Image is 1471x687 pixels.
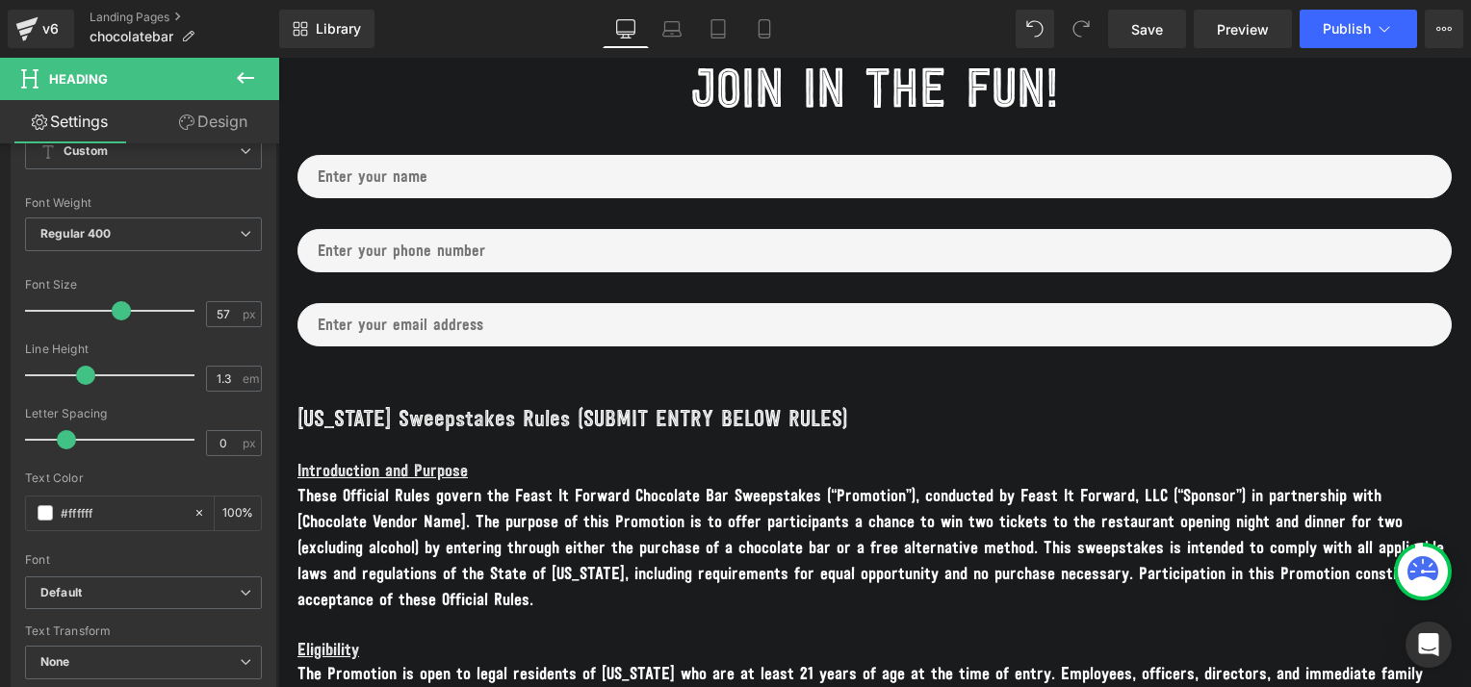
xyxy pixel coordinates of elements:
input: Enter your phone number [19,171,1174,215]
a: Desktop [603,10,649,48]
h1: [US_STATE] Sweepstakes Rules (SUBMIT ENTRY BELOW RULES) [19,348,1174,378]
div: Line Height [25,343,262,356]
div: Font Weight [25,196,262,210]
a: Landing Pages [90,10,279,25]
a: Tablet [695,10,741,48]
div: Font Size [25,278,262,292]
input: Color [61,502,184,523]
input: Enter your email address [19,245,1174,289]
a: Laptop [649,10,695,48]
a: v6 [8,10,74,48]
p: These Official Rules govern the Feast It Forward Chocolate Bar Sweepstakes (“Promotion”), conduct... [19,427,1174,557]
button: Undo [1016,10,1054,48]
div: Text Color [25,471,262,485]
b: None [40,654,70,669]
p: The Promotion is open to legal residents of [US_STATE] who are at least 21 years of age at the ti... [19,605,1174,683]
u: Introduction and Purpose [19,406,190,423]
u: Eligibility [19,585,81,602]
input: Enter your name [19,97,1174,140]
span: Heading [49,71,108,87]
span: px [243,308,259,320]
div: % [215,496,261,530]
a: Mobile [741,10,787,48]
a: Preview [1194,10,1292,48]
span: chocolatebar [90,29,173,44]
div: Text Transform [25,624,262,638]
button: Publish [1300,10,1417,48]
button: More [1425,10,1463,48]
button: Redo [1062,10,1100,48]
i: Default [40,585,82,601]
div: Letter Spacing [25,407,262,420]
b: Regular 400 [40,226,112,241]
span: Preview [1217,19,1269,39]
span: Library [316,20,361,38]
div: Font [25,553,262,567]
div: v6 [39,16,63,41]
div: Open Intercom Messenger [1406,622,1452,668]
span: Publish [1323,21,1371,37]
span: px [243,437,259,449]
span: em [243,372,259,385]
b: Custom [64,143,108,160]
span: Save [1131,19,1163,39]
a: Design [143,100,283,143]
a: New Library [279,10,374,48]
